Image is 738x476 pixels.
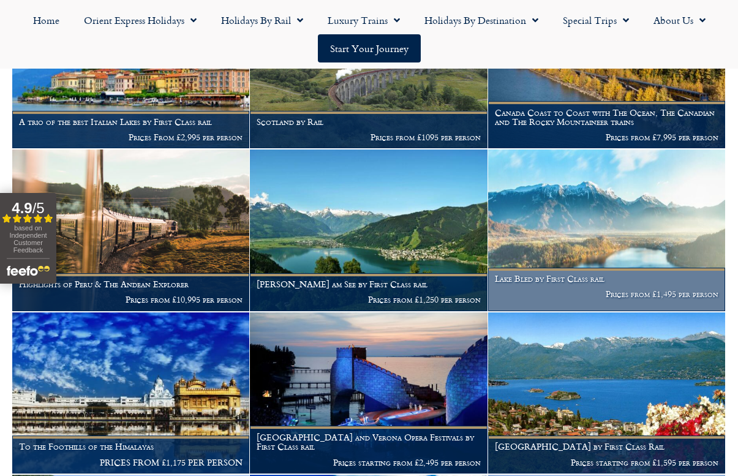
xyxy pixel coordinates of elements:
[318,34,421,62] a: Start your Journey
[250,149,488,311] a: [PERSON_NAME] am See by First Class rail Prices from £1,250 per person
[209,6,315,34] a: Holidays by Rail
[488,312,726,474] a: [GEOGRAPHIC_DATA] by First Class Rail Prices starting from £1,595 per person
[19,442,243,451] h1: To the Foothills of the Himalayas
[19,117,243,127] h1: A trio of the best Italian Lakes by First Class rail
[641,6,718,34] a: About Us
[19,279,243,289] h1: Highlights of Peru & The Andean Explorer
[257,279,480,289] h1: [PERSON_NAME] am See by First Class rail
[19,458,243,467] p: PRICES FROM £1,175 PER PERSON
[257,295,480,304] p: Prices from £1,250 per person
[257,458,480,467] p: Prices starting from £2,495 per person
[12,149,250,311] a: Highlights of Peru & The Andean Explorer Prices from £10,995 per person
[495,274,718,284] h1: Lake Bled by First Class rail
[495,132,718,142] p: Prices from £7,995 per person
[551,6,641,34] a: Special Trips
[6,6,732,62] nav: Menu
[488,149,726,311] a: Lake Bled by First Class rail Prices from £1,495 per person
[21,6,72,34] a: Home
[19,295,243,304] p: Prices from £10,995 per person
[495,442,718,451] h1: [GEOGRAPHIC_DATA] by First Class Rail
[250,312,488,474] a: [GEOGRAPHIC_DATA] and Verona Opera Festivals by First Class rail Prices starting from £2,495 per ...
[495,458,718,467] p: Prices starting from £1,595 per person
[412,6,551,34] a: Holidays by Destination
[257,117,480,127] h1: Scotland by Rail
[315,6,412,34] a: Luxury Trains
[72,6,209,34] a: Orient Express Holidays
[257,132,480,142] p: Prices from £1095 per person
[19,132,243,142] p: Prices From £2,995 per person
[495,108,718,127] h1: Canada Coast to Coast with The Ocean, The Canadian and The Rocky Mountaineer trains
[12,312,250,474] a: To the Foothills of the Himalayas PRICES FROM £1,175 PER PERSON
[495,289,718,299] p: Prices from £1,495 per person
[257,433,480,452] h1: [GEOGRAPHIC_DATA] and Verona Opera Festivals by First Class rail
